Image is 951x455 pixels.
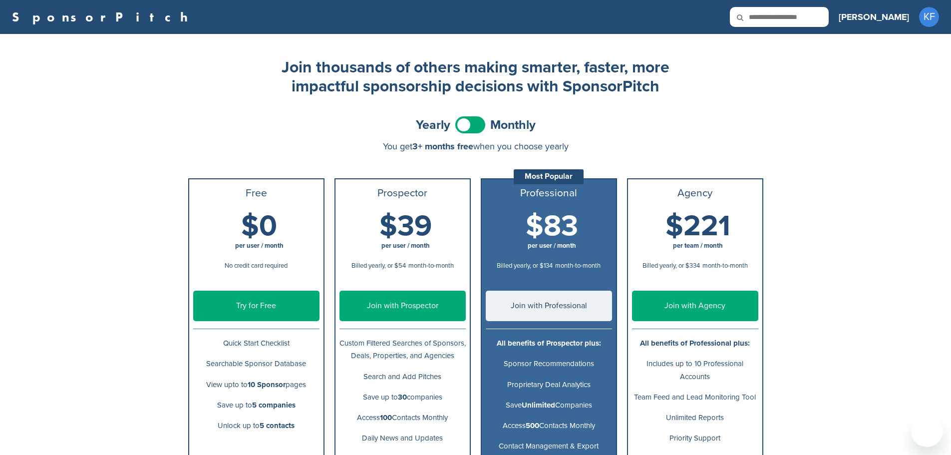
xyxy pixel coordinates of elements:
p: Access Contacts Monthly [339,412,466,424]
p: Team Feed and Lead Monitoring Tool [632,391,758,404]
h2: Join thousands of others making smarter, faster, more impactful sponsorship decisions with Sponso... [276,58,675,96]
b: 500 [526,421,539,430]
b: 100 [380,413,392,422]
a: [PERSON_NAME] [839,6,909,28]
a: Join with Agency [632,291,758,321]
a: SponsorPitch [12,10,194,23]
b: Unlimited [522,401,555,410]
p: Unlimited Reports [632,412,758,424]
p: Proprietary Deal Analytics [486,379,612,391]
h3: Professional [486,187,612,199]
span: KF [919,7,939,27]
span: 3+ months free [412,141,473,152]
a: Join with Prospector [339,291,466,321]
p: Priority Support [632,432,758,445]
p: Contact Management & Export [486,440,612,453]
p: Sponsor Recommendations [486,358,612,370]
span: Billed yearly, or $134 [497,262,553,270]
span: Billed yearly, or $54 [351,262,406,270]
p: Save up to [193,399,319,412]
h3: Agency [632,187,758,199]
span: month-to-month [408,262,454,270]
p: Search and Add Pitches [339,371,466,383]
div: You get when you choose yearly [188,141,763,151]
span: per team / month [673,242,723,250]
p: Daily News and Updates [339,432,466,445]
p: View upto to pages [193,379,319,391]
span: No credit card required [225,262,288,270]
a: Join with Professional [486,291,612,321]
span: Yearly [416,119,450,131]
span: $0 [241,209,277,244]
iframe: Button to launch messaging window [911,415,943,447]
span: Billed yearly, or $334 [642,262,700,270]
p: Quick Start Checklist [193,337,319,350]
b: All benefits of Professional plus: [640,339,750,348]
h3: Free [193,187,319,199]
p: Searchable Sponsor Database [193,358,319,370]
span: $83 [526,209,578,244]
h3: Prospector [339,187,466,199]
p: Includes up to 10 Professional Accounts [632,358,758,383]
b: 5 companies [252,401,296,410]
span: per user / month [235,242,284,250]
p: Save up to companies [339,391,466,404]
span: per user / month [381,242,430,250]
p: Save Companies [486,399,612,412]
span: $39 [379,209,432,244]
p: Custom Filtered Searches of Sponsors, Deals, Properties, and Agencies [339,337,466,362]
p: Access Contacts Monthly [486,420,612,432]
span: per user / month [528,242,576,250]
b: 30 [398,393,407,402]
b: All benefits of Prospector plus: [497,339,601,348]
b: 10 Sponsor [248,380,286,389]
p: Unlock up to [193,420,319,432]
span: $221 [665,209,730,244]
div: Most Popular [514,169,584,184]
span: month-to-month [555,262,601,270]
a: Try for Free [193,291,319,321]
b: 5 contacts [260,421,295,430]
span: month-to-month [702,262,748,270]
span: Monthly [490,119,536,131]
h3: [PERSON_NAME] [839,10,909,24]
